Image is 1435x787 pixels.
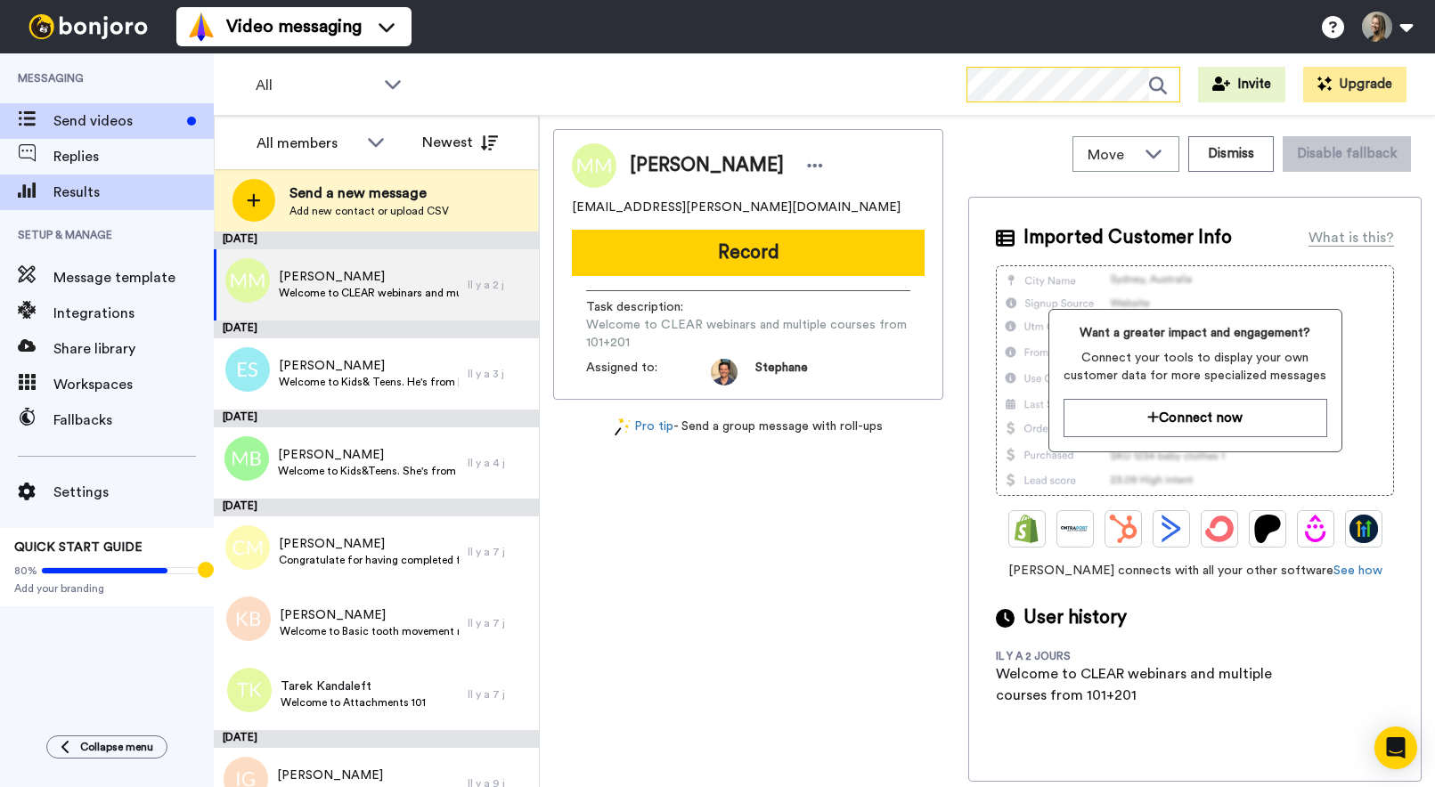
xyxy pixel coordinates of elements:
[996,649,1112,663] div: il y a 2 jours
[46,735,167,759] button: Collapse menu
[1333,564,1382,577] a: See how
[1301,515,1330,543] img: Drip
[586,298,711,316] span: Task description :
[468,278,530,292] div: Il y a 2 j
[214,410,539,427] div: [DATE]
[225,347,270,392] img: es.png
[409,125,511,160] button: Newest
[53,146,214,167] span: Replies
[1061,515,1089,543] img: Ontraport
[53,110,180,132] span: Send videos
[1023,604,1127,631] span: User history
[1023,224,1232,251] span: Imported Customer Info
[1198,67,1285,102] button: Invite
[468,687,530,702] div: Il y a 7 j
[1064,324,1327,342] span: Want a greater impact and engagement?
[227,668,272,712] img: tk.png
[572,143,616,188] img: Image of Marc-Antoine Menard
[711,359,738,385] img: da5f5293-2c7b-4288-972f-10acbc376891-1597253892.jpg
[21,14,155,39] img: bj-logo-header-white.svg
[586,316,910,352] span: Welcome to CLEAR webinars and multiple courses from 101+201
[53,410,214,431] span: Fallbacks
[226,596,271,641] img: kb.png
[281,695,426,710] span: Welcome to Attachments 101
[224,436,269,481] img: mb.png
[53,482,214,503] span: Settings
[755,359,808,385] span: Stephane
[226,14,362,39] span: Video messaging
[1374,726,1417,769] div: Open Intercom Messenger
[1064,399,1327,437] button: Connect now
[1253,515,1282,543] img: Patreon
[996,663,1281,706] div: Welcome to CLEAR webinars and multiple courses from 101+201
[198,562,214,578] div: Tooltip anchor
[280,624,459,638] span: Welcome to Basic tooth movement mechanics
[278,446,459,464] span: [PERSON_NAME]
[1309,227,1394,248] div: What is this?
[468,616,530,630] div: Il y a 7 j
[1349,515,1378,543] img: GoHighLevel
[468,367,530,381] div: Il y a 3 j
[214,320,539,338] div: [DATE]
[572,230,925,276] button: Record
[279,268,459,286] span: [PERSON_NAME]
[553,418,943,436] div: - Send a group message with roll-ups
[1088,144,1136,166] span: Move
[277,767,459,784] span: [PERSON_NAME]
[279,535,459,553] span: [PERSON_NAME]
[1064,349,1327,385] span: Connect your tools to display your own customer data for more specialized messages
[289,204,449,218] span: Add new contact or upload CSV
[14,581,200,596] span: Add your branding
[468,545,530,559] div: Il y a 7 j
[53,338,214,360] span: Share library
[53,182,214,203] span: Results
[214,499,539,516] div: [DATE]
[1157,515,1186,543] img: ActiveCampaign
[280,606,459,624] span: [PERSON_NAME]
[468,456,530,470] div: Il y a 4 j
[281,677,426,695] span: Tarek Kandaleft
[256,75,375,96] span: All
[615,418,673,436] a: Pro tip
[53,267,214,288] span: Message template
[279,286,459,300] span: Welcome to CLEAR webinars and multiple courses from 101+201
[214,730,539,748] div: [DATE]
[1283,136,1411,172] button: Disable fallback
[289,183,449,204] span: Send a new message
[1109,515,1137,543] img: Hubspot
[996,562,1394,580] span: [PERSON_NAME] connects with all your other software
[279,357,460,375] span: [PERSON_NAME]
[53,303,214,324] span: Integrations
[53,374,214,395] span: Workspaces
[1303,67,1406,102] button: Upgrade
[630,152,784,179] span: [PERSON_NAME]
[278,464,459,478] span: Welcome to Kids&Teens. She's from [GEOGRAPHIC_DATA], [GEOGRAPHIC_DATA]
[586,359,711,385] span: Assigned to:
[225,258,270,303] img: mm.png
[225,525,270,570] img: cm.png
[615,418,631,436] img: magic-wand.svg
[214,231,539,249] div: [DATE]
[279,553,459,567] span: Congratulate for having completed free intro course
[14,564,37,578] span: 80%
[1188,136,1274,172] button: Dismiss
[1013,515,1041,543] img: Shopify
[187,12,216,41] img: vm-color.svg
[572,199,901,216] span: [EMAIL_ADDRESS][PERSON_NAME][DOMAIN_NAME]
[1205,515,1234,543] img: ConvertKit
[257,133,358,154] div: All members
[14,541,143,554] span: QUICK START GUIDE
[80,740,153,754] span: Collapse menu
[279,375,460,389] span: Welcome to Kids& Teens. He's from [US_STATE], [GEOGRAPHIC_DATA]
